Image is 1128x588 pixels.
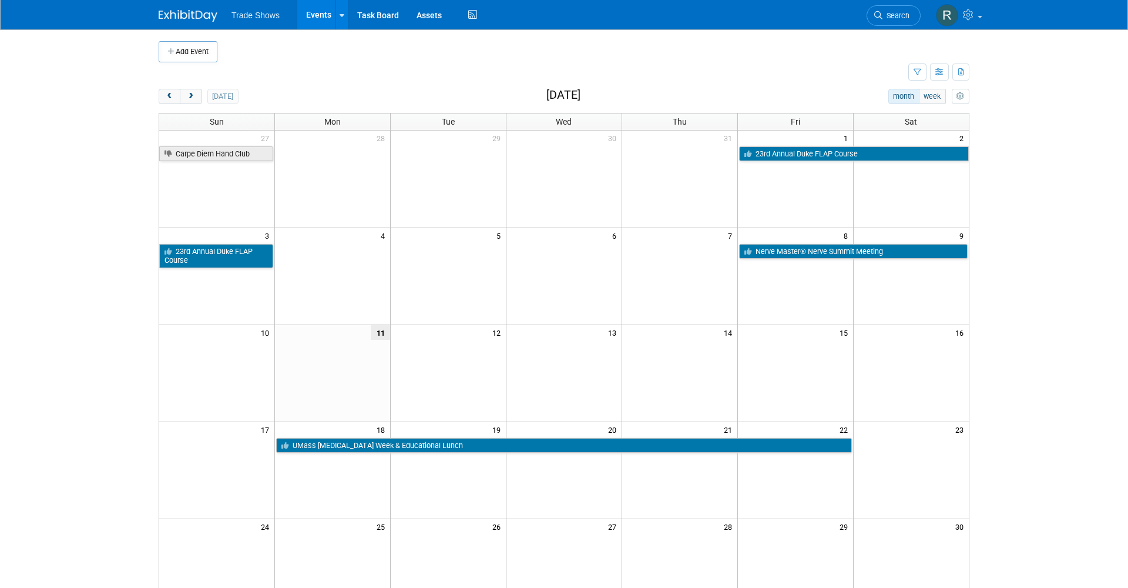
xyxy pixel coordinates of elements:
span: 31 [723,131,737,145]
span: 23 [954,422,969,437]
button: [DATE] [207,89,239,104]
a: UMass [MEDICAL_DATA] Week & Educational Lunch [276,438,851,453]
span: Mon [324,117,341,126]
button: Add Event [159,41,217,62]
span: 11 [371,325,390,340]
span: 2 [958,131,969,145]
span: 27 [260,131,274,145]
span: 22 [838,422,853,437]
span: 16 [954,325,969,340]
span: 14 [723,325,737,340]
img: ExhibitDay [159,10,217,22]
span: 29 [491,131,506,145]
span: 28 [375,131,390,145]
span: 21 [723,422,737,437]
span: Search [882,11,909,20]
span: 19 [491,422,506,437]
span: 30 [607,131,622,145]
span: 8 [842,228,853,243]
a: Search [867,5,921,26]
button: week [919,89,946,104]
span: 1 [842,131,853,145]
span: 17 [260,422,274,437]
span: Sat [905,117,917,126]
span: Tue [442,117,455,126]
button: prev [159,89,180,104]
span: 7 [727,228,737,243]
button: month [888,89,919,104]
span: 24 [260,519,274,534]
img: Rachel Murphy [936,4,958,26]
span: 3 [264,228,274,243]
span: 30 [954,519,969,534]
span: 13 [607,325,622,340]
h2: [DATE] [546,89,580,102]
span: 10 [260,325,274,340]
span: 25 [375,519,390,534]
span: Thu [673,117,687,126]
span: Sun [210,117,224,126]
span: Wed [556,117,572,126]
span: 15 [838,325,853,340]
span: 9 [958,228,969,243]
span: 4 [380,228,390,243]
a: 23rd Annual Duke FLAP Course [739,146,969,162]
a: Nerve Master® Nerve Summit Meeting [739,244,968,259]
button: myCustomButton [952,89,969,104]
span: 20 [607,422,622,437]
span: 29 [838,519,853,534]
span: 26 [491,519,506,534]
span: 27 [607,519,622,534]
i: Personalize Calendar [956,93,964,101]
span: 12 [491,325,506,340]
span: 5 [495,228,506,243]
span: 6 [611,228,622,243]
a: Carpe Diem Hand Club [159,146,273,162]
a: 23rd Annual Duke FLAP Course [159,244,273,268]
span: 18 [375,422,390,437]
span: Fri [791,117,800,126]
span: Trade Shows [231,11,280,20]
button: next [180,89,202,104]
span: 28 [723,519,737,534]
